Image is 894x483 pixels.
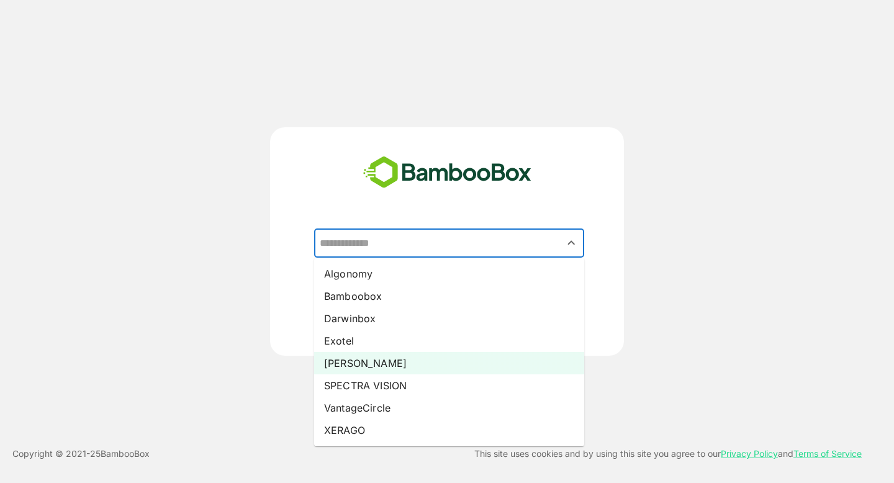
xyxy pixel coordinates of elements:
li: SPECTRA VISION [314,374,584,397]
p: Copyright © 2021- 25 BambooBox [12,446,150,461]
li: Darwinbox [314,307,584,330]
li: [PERSON_NAME] [314,352,584,374]
a: Privacy Policy [721,448,778,459]
p: This site uses cookies and by using this site you agree to our and [474,446,862,461]
li: Exotel [314,330,584,352]
img: bamboobox [356,152,538,193]
li: VantageCircle [314,397,584,419]
li: XERAGO [314,419,584,441]
button: Close [563,235,580,251]
li: Algonomy [314,263,584,285]
li: Bamboobox [314,285,584,307]
a: Terms of Service [793,448,862,459]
